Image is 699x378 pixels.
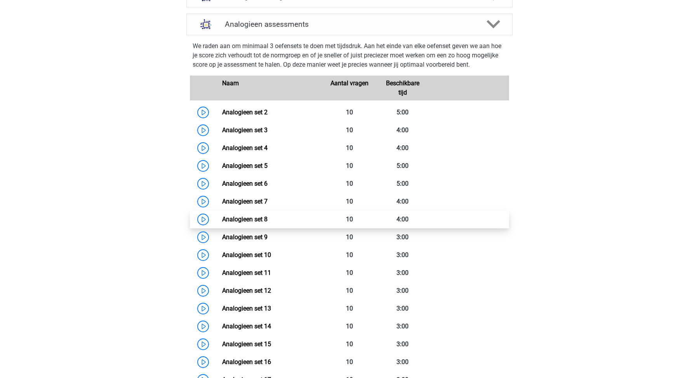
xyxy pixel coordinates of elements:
a: Analogieen set 3 [222,126,268,134]
a: Analogieen set 14 [222,323,271,330]
a: Analogieen set 12 [222,287,271,294]
a: Analogieen set 16 [222,358,271,366]
a: Analogieen set 4 [222,144,268,152]
div: Naam [216,79,323,97]
div: Aantal vragen [323,79,376,97]
h4: Analogieen assessments [225,20,474,29]
a: Analogieen set 9 [222,233,268,241]
a: Analogieen set 11 [222,269,271,276]
a: Analogieen set 7 [222,198,268,205]
a: Analogieen set 10 [222,251,271,259]
a: Analogieen set 6 [222,180,268,187]
a: Analogieen set 2 [222,109,268,116]
a: Analogieen set 5 [222,162,268,169]
a: Analogieen set 13 [222,305,271,312]
p: We raden aan om minimaal 3 oefensets te doen met tijdsdruk. Aan het einde van elke oefenset geven... [193,41,506,69]
a: Analogieen set 15 [222,340,271,348]
img: analogieen assessments [196,14,216,34]
a: assessments Analogieen assessments [183,14,516,35]
a: Analogieen set 8 [222,216,268,223]
div: Beschikbare tijd [376,79,429,97]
